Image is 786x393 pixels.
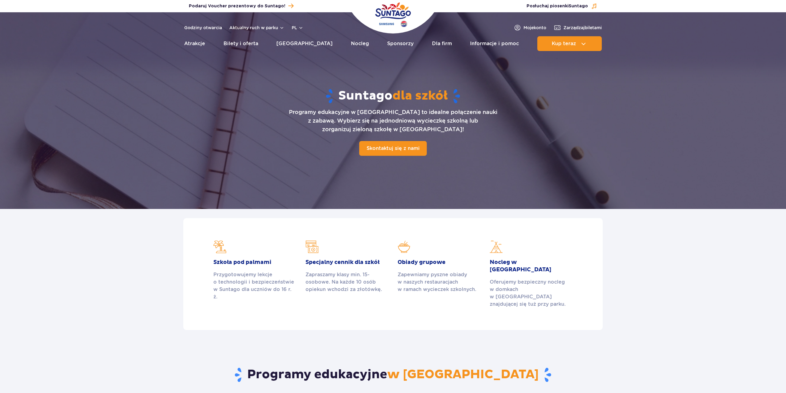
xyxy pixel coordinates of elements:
[305,271,388,293] div: Zapraszamy klasy min. 15-osobowe. Na każde 10 osób opiekun wchodzi za złotówkę.
[213,367,573,383] h2: Programy edukacyjne
[537,36,602,51] button: Kup teraz
[305,259,388,266] h2: Specjalny cennik dla szkół
[292,25,303,31] button: pl
[289,108,497,134] p: Programy edukacyjne w [GEOGRAPHIC_DATA] to idealne połączenie nauki z zabawą. Wybierz się na jedn...
[432,36,452,51] a: Dla firm
[523,25,546,31] span: Moje konto
[213,259,296,266] h2: Szkoła pod palmami
[490,259,573,273] h2: Nocleg w [GEOGRAPHIC_DATA]
[470,36,519,51] a: Informacje i pomoc
[189,2,294,10] a: Podaruj Voucher prezentowy do Suntago!
[189,3,285,9] span: Podaruj Voucher prezentowy do Suntago!
[184,36,205,51] a: Atrakcje
[514,24,546,31] a: Mojekonto
[569,4,588,8] span: Suntago
[563,25,602,31] span: Zarządzaj biletami
[229,25,284,30] button: Aktualny ruch w parku
[387,36,414,51] a: Sponsorzy
[398,259,481,266] h2: Obiady grupowe
[554,24,602,31] a: Zarządzajbiletami
[196,88,590,104] h1: Suntago
[276,36,333,51] a: [GEOGRAPHIC_DATA]
[392,88,448,104] span: dla szkół
[387,367,539,382] span: w [GEOGRAPHIC_DATA]
[552,41,576,46] span: Kup teraz
[184,25,222,31] a: Godziny otwarcia
[224,36,258,51] a: Bilety i oferta
[367,145,420,151] span: Skontaktuj się z nami
[351,36,369,51] a: Nocleg
[490,278,573,308] div: Oferujemy bezpieczny nocleg w domkach w [GEOGRAPHIC_DATA] znajdującej się tuż przy parku.
[359,141,427,156] a: Skontaktuj się z nami
[213,271,296,301] div: Przygotowujemy lekcje o technologii i bezpieczeństwie w Suntago dla uczniów do 16 r. ż.
[527,3,597,9] button: Posłuchaj piosenkiSuntago
[398,271,481,293] div: Zapewniamy pyszne obiady w naszych restauracjach w ramach wycieczek szkolnych.
[527,3,588,9] span: Posłuchaj piosenki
